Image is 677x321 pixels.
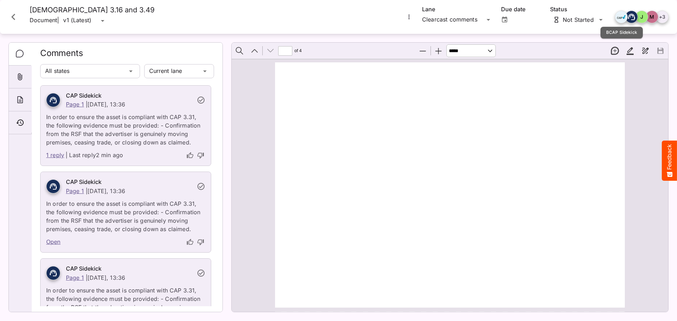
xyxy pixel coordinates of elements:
[196,151,205,160] button: thumb-down
[46,237,61,247] a: Open
[40,48,214,63] h2: Comments
[87,187,125,195] p: [DATE], 13:36
[272,59,628,311] div: Page ⁨1⁩
[40,64,127,78] div: All states
[30,14,57,27] p: Document
[3,6,24,27] button: Close card
[415,43,430,58] button: Zoom Out
[646,11,658,23] div: M
[608,43,622,58] button: New thread
[66,274,84,281] a: Page 1
[87,274,125,281] p: [DATE], 13:36
[9,88,31,111] div: About
[662,141,677,181] button: Feedback
[431,43,446,58] button: Zoom In
[404,12,414,21] button: More options for Chrysties 3.16 and 3.49
[66,264,193,273] h6: CAP Sidekick
[553,16,594,23] div: Not Started
[66,178,193,187] h6: CAP Sidekick
[30,6,154,14] h4: [DEMOGRAPHIC_DATA] 3.16 and 3.49
[63,16,98,26] div: v1 (Latest)
[66,101,84,108] a: Page 1
[87,101,125,108] p: [DATE], 13:36
[46,195,205,233] p: In order to ensure the asset is compliant with CAP 3.31, the following evidence must be provided:...
[46,151,64,160] a: 1 reply
[196,237,205,247] button: thumb-down
[57,16,59,24] span: |
[185,237,195,247] button: thumb-up
[144,64,201,78] div: Current lane
[46,109,205,147] p: In order to ensure the asset is compliant with CAP 3.31, the following evidence must be provided:...
[247,43,262,58] button: Previous Page
[66,151,123,160] p: | Last reply 2 min ago
[232,43,247,58] button: Find in Document
[86,187,87,195] p: |
[500,15,509,24] button: Open
[9,111,31,134] div: Timeline
[600,27,643,38] div: BCAP Sidekick
[293,43,303,58] span: of ⁨4⁩
[9,66,31,88] div: Attachments
[635,11,648,23] div: J
[638,43,653,58] button: Draw
[623,43,638,58] button: Highlight
[86,101,87,108] p: |
[656,11,669,23] div: + 3
[9,43,32,66] div: Comments
[66,187,84,195] a: Page 1
[185,151,195,160] button: thumb-up
[66,91,193,100] h6: CAP Sidekick
[46,282,205,320] p: In order to ensure the asset is compliant with CAP 3.31, the following evidence must be provided:...
[422,14,484,25] div: Clearcast comments
[86,274,87,281] p: |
